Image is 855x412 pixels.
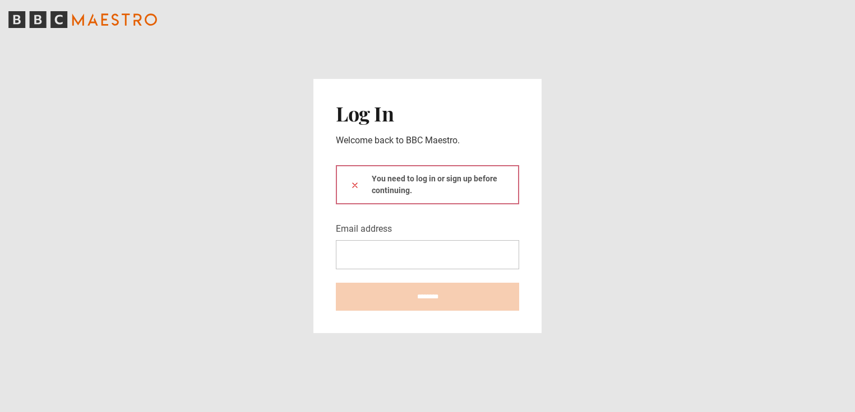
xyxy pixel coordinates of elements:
[336,165,519,204] div: You need to log in or sign up before continuing.
[336,134,519,147] p: Welcome back to BBC Maestro.
[336,101,519,125] h2: Log In
[8,11,157,28] svg: BBC Maestro
[336,222,392,236] label: Email address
